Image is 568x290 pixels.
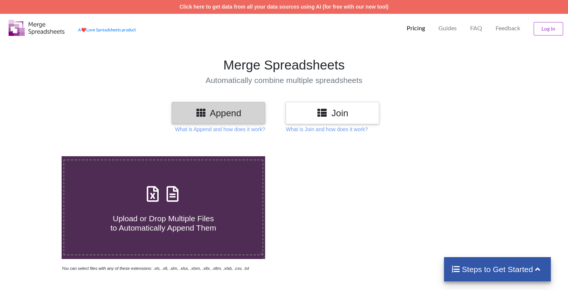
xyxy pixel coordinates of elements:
[286,126,367,133] p: What is Join and how does it work?
[78,27,136,32] a: AheartLove Spreadsheets product
[407,24,425,32] p: Pricing
[180,4,389,10] a: Click here to get data from all your data sources using AI (for free with our new tool)
[534,22,563,36] button: Log In
[496,25,520,31] span: Feedback
[81,27,86,32] span: heart
[9,20,65,36] img: Logo.png
[438,24,457,32] p: Guides
[111,214,216,232] span: Upload or Drop Multiple Files to Automatically Append Them
[451,265,544,274] h4: Steps to Get Started
[470,24,482,32] p: FAQ
[291,108,373,118] h3: Join
[175,126,265,133] p: What is Append and how does it work?
[62,266,249,271] i: You can select files with any of these extensions: .xls, .xlt, .xlm, .xlsx, .xlsm, .xltx, .xltm, ...
[177,108,260,118] h3: Append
